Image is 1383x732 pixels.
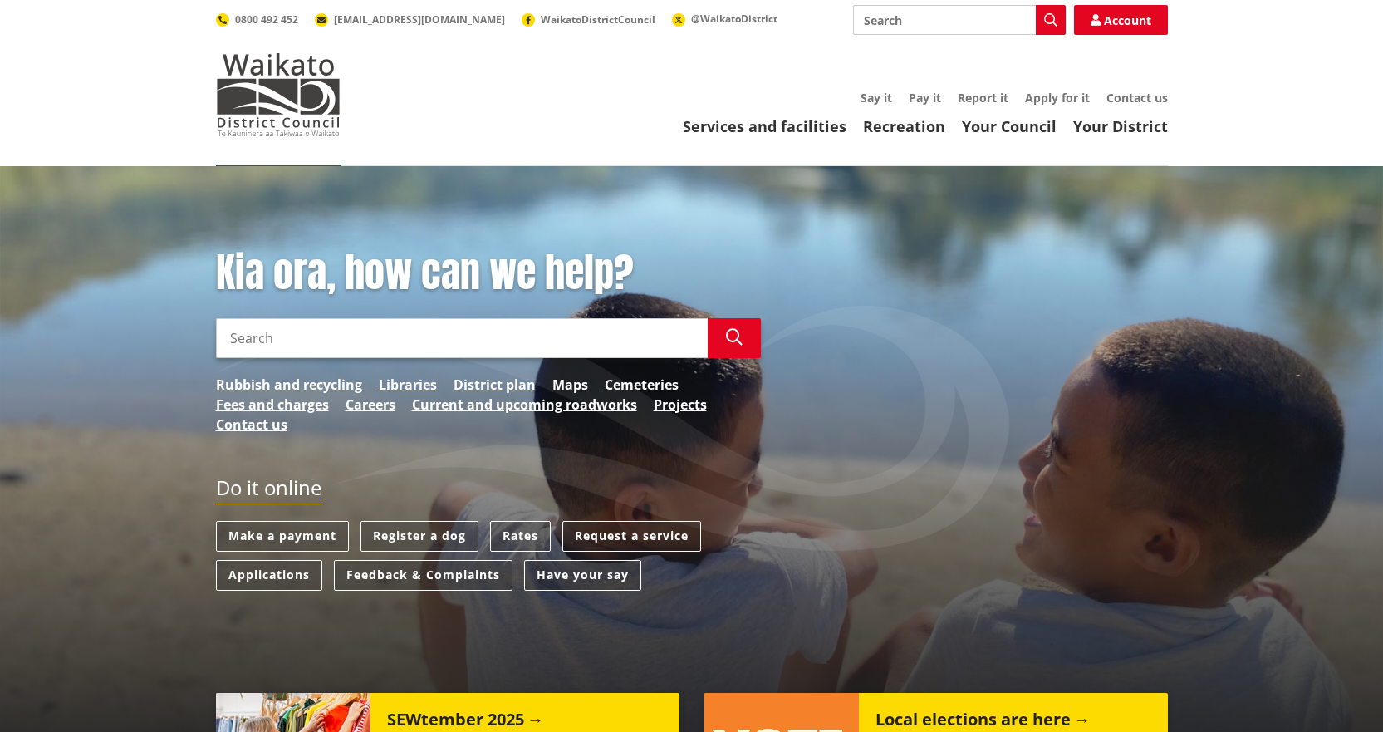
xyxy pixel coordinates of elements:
a: Careers [346,395,395,415]
a: Fees and charges [216,395,329,415]
a: Projects [654,395,707,415]
a: Applications [216,560,322,591]
a: Recreation [863,116,945,136]
a: Request a service [562,521,701,552]
h2: Do it online [216,476,321,505]
a: Make a payment [216,521,349,552]
a: Contact us [216,415,287,435]
img: Waikato District Council - Te Kaunihera aa Takiwaa o Waikato [216,53,341,136]
a: Register a dog [360,521,478,552]
span: [EMAIL_ADDRESS][DOMAIN_NAME] [334,12,505,27]
a: 0800 492 452 [216,12,298,27]
a: Pay it [909,90,941,106]
a: Maps [552,375,588,395]
span: WaikatoDistrictCouncil [541,12,655,27]
a: Cemeteries [605,375,679,395]
a: Your District [1073,116,1168,136]
a: Rates [490,521,551,552]
input: Search input [853,5,1066,35]
a: Apply for it [1025,90,1090,106]
a: Account [1074,5,1168,35]
a: District plan [454,375,536,395]
a: Services and facilities [683,116,846,136]
a: [EMAIL_ADDRESS][DOMAIN_NAME] [315,12,505,27]
span: @WaikatoDistrict [691,12,777,26]
a: Rubbish and recycling [216,375,362,395]
h1: Kia ora, how can we help? [216,249,761,297]
a: Report it [958,90,1008,106]
a: @WaikatoDistrict [672,12,777,26]
a: Libraries [379,375,437,395]
a: Current and upcoming roadworks [412,395,637,415]
input: Search input [216,318,708,358]
a: Say it [861,90,892,106]
span: 0800 492 452 [235,12,298,27]
a: Contact us [1106,90,1168,106]
a: WaikatoDistrictCouncil [522,12,655,27]
a: Have your say [524,560,641,591]
a: Feedback & Complaints [334,560,512,591]
a: Your Council [962,116,1057,136]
